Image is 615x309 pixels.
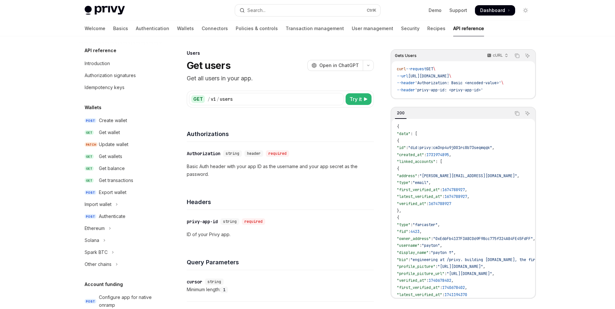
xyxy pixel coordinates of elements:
a: Authentication [136,21,169,36]
span: : [426,201,429,206]
span: \ [433,66,435,72]
p: cURL [493,53,503,58]
span: PATCH [85,142,98,147]
button: cURL [483,50,511,61]
a: Demo [429,7,442,14]
a: Introduction [79,58,162,69]
span: --request [406,66,426,72]
a: Wallets [177,21,194,36]
span: curl [397,66,406,72]
span: "data" [397,131,410,136]
span: [URL][DOMAIN_NAME] [408,74,449,79]
span: "did:privy:cm3np4u9j001rc8b73seqmqqk" [408,145,492,150]
img: light logo [85,6,125,15]
a: Support [449,7,467,14]
div: Get balance [99,165,125,172]
span: , [467,194,469,199]
button: Toggle dark mode [520,5,531,16]
button: Toggle Import wallet section [79,199,162,210]
span: 1674788927 [429,201,451,206]
span: 1674788927 [444,194,467,199]
span: 1731974895 [426,152,449,157]
span: : [ [435,159,442,164]
button: Copy the contents from the code block [513,51,521,60]
div: Idempotency keys [85,84,124,91]
span: GET [85,166,94,171]
h4: Authorizations [187,130,374,138]
a: Recipes [427,21,445,36]
button: Open search [235,5,380,16]
a: Policies & controls [236,21,278,36]
div: Get wallet [99,129,120,136]
button: Ask AI [523,51,532,60]
div: Export wallet [99,189,126,196]
span: --header [397,87,415,93]
button: Ask AI [523,109,532,118]
a: Authorization signatures [79,70,162,81]
h1: Get users [187,60,231,71]
div: required [266,150,289,157]
a: GETGet transactions [79,175,162,186]
span: \ [449,74,451,79]
button: Try it [346,93,372,105]
p: Get all users in your app. [187,74,374,83]
span: "verified_at" [397,201,426,206]
a: GETGet balance [79,163,162,174]
span: Try it [349,95,362,103]
span: { [397,215,399,220]
span: : [ [410,131,417,136]
span: GET [426,66,433,72]
span: : [424,152,426,157]
span: string [226,151,239,156]
div: Authorization [187,150,220,157]
span: , [449,152,451,157]
span: GET [85,178,94,183]
a: Idempotency keys [79,82,162,93]
span: : [442,194,444,199]
button: Open in ChatGPT [307,60,363,71]
span: "id" [397,145,406,150]
span: { [397,138,399,143]
span: Dashboard [480,7,505,14]
span: Ctrl K [367,8,376,13]
span: POST [85,214,96,219]
span: 'privy-app-id: <privy-app-id>' [415,87,483,93]
span: , [517,173,519,178]
span: }, [397,208,401,213]
span: Gets Users [395,53,417,58]
a: GETGet wallet [79,127,162,138]
h5: Wallets [85,104,101,111]
div: Users [187,50,374,56]
div: Authorization signatures [85,72,136,79]
span: , [429,180,431,185]
a: Dashboard [475,5,515,16]
span: GET [85,154,94,159]
a: Security [401,21,420,36]
span: "linked_accounts" [397,159,435,164]
span: 'Authorization: Basic <encoded-value>' [415,80,501,86]
span: "[PERSON_NAME][EMAIL_ADDRESS][DOMAIN_NAME]" [420,173,517,178]
a: PATCHUpdate wallet [79,139,162,150]
span: header [247,151,261,156]
h5: API reference [85,47,116,54]
div: / [217,96,219,102]
div: Get transactions [99,177,133,184]
span: "first_verified_at" [397,187,440,192]
span: , [465,187,467,192]
div: v1 [211,96,216,102]
span: "address" [397,173,417,178]
a: POSTCreate wallet [79,115,162,126]
span: "type" [397,180,410,185]
span: \ [501,80,503,86]
div: GET [191,95,205,103]
div: / [207,96,210,102]
span: , [492,145,494,150]
span: { [397,124,399,129]
div: Introduction [85,60,110,67]
a: Connectors [202,21,228,36]
span: "latest_verified_at" [397,194,442,199]
span: : [406,145,408,150]
div: Create wallet [99,117,127,124]
div: Get wallets [99,153,122,160]
span: POST [85,190,96,195]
